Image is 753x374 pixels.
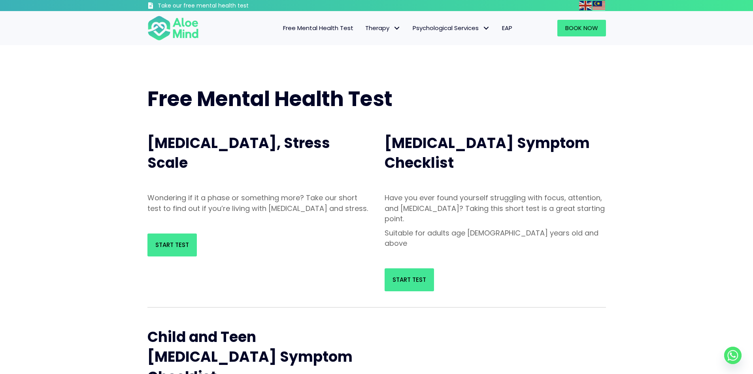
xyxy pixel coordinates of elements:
[155,241,189,249] span: Start Test
[385,268,434,291] a: Start Test
[579,1,592,10] img: en
[385,193,606,224] p: Have you ever found yourself struggling with focus, attention, and [MEDICAL_DATA]? Taking this sh...
[593,1,605,10] img: ms
[359,20,407,36] a: TherapyTherapy: submenu
[277,20,359,36] a: Free Mental Health Test
[385,133,590,173] span: [MEDICAL_DATA] Symptom Checklist
[413,24,490,32] span: Psychological Services
[593,1,606,10] a: Malay
[391,23,403,34] span: Therapy: submenu
[481,23,492,34] span: Psychological Services: submenu
[407,20,496,36] a: Psychological ServicesPsychological Services: submenu
[147,15,199,41] img: Aloe mind Logo
[724,347,742,364] a: Whatsapp
[365,24,401,32] span: Therapy
[393,275,426,284] span: Start Test
[579,1,593,10] a: English
[147,84,393,113] span: Free Mental Health Test
[557,20,606,36] a: Book Now
[147,234,197,256] a: Start Test
[147,2,291,11] a: Take our free mental health test
[209,20,518,36] nav: Menu
[283,24,353,32] span: Free Mental Health Test
[385,228,606,249] p: Suitable for adults age [DEMOGRAPHIC_DATA] years old and above
[496,20,518,36] a: EAP
[147,193,369,213] p: Wondering if it a phase or something more? Take our short test to find out if you’re living with ...
[158,2,291,10] h3: Take our free mental health test
[565,24,598,32] span: Book Now
[147,133,330,173] span: [MEDICAL_DATA], Stress Scale
[502,24,512,32] span: EAP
